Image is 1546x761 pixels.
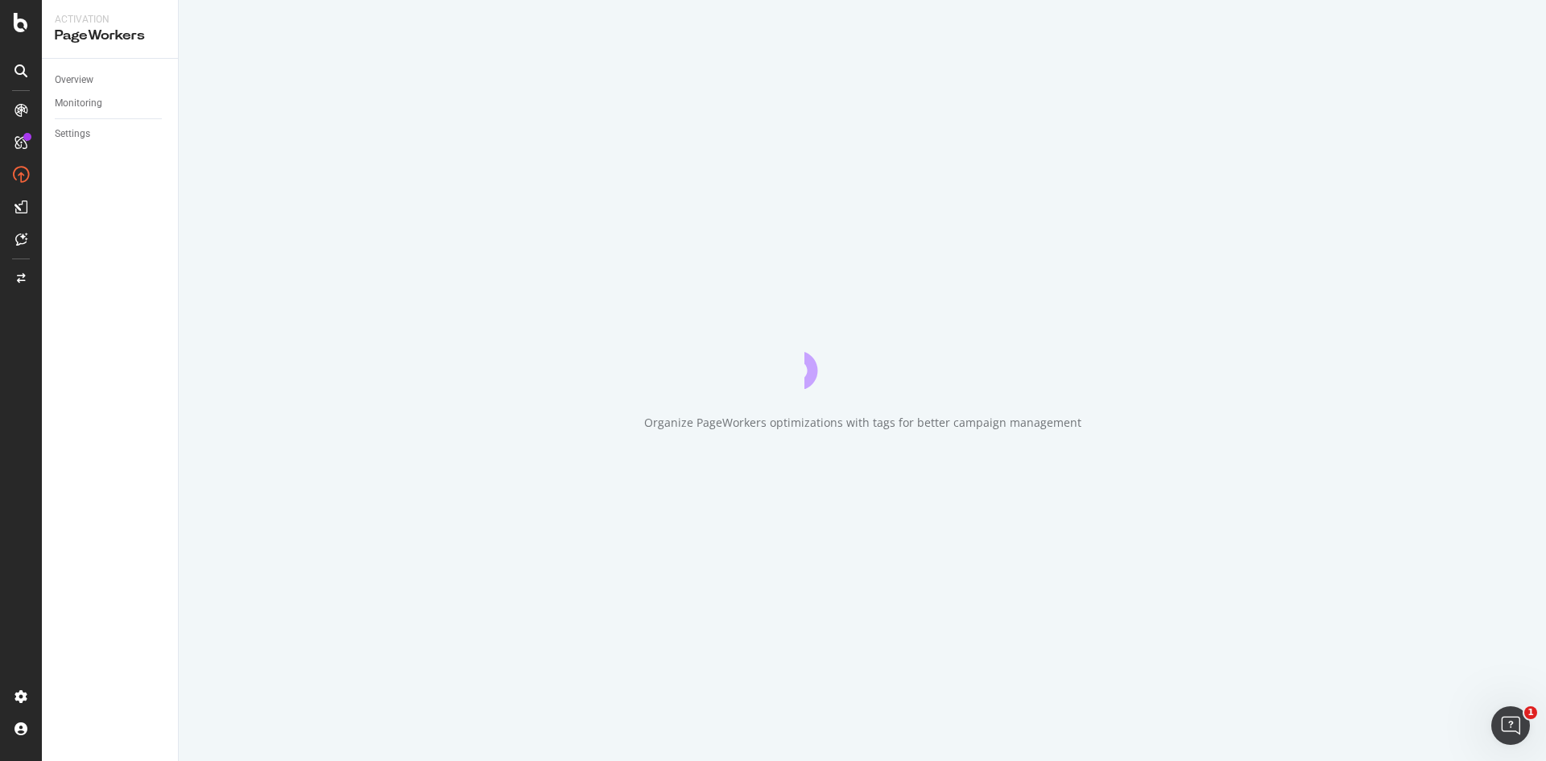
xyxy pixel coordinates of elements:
[55,95,167,112] a: Monitoring
[55,27,165,45] div: PageWorkers
[804,331,920,389] div: animation
[55,72,167,89] a: Overview
[644,415,1081,431] div: Organize PageWorkers optimizations with tags for better campaign management
[55,13,165,27] div: Activation
[55,126,167,143] a: Settings
[55,95,102,112] div: Monitoring
[1524,706,1537,719] span: 1
[1491,706,1530,745] iframe: Intercom live chat
[55,72,93,89] div: Overview
[55,126,90,143] div: Settings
